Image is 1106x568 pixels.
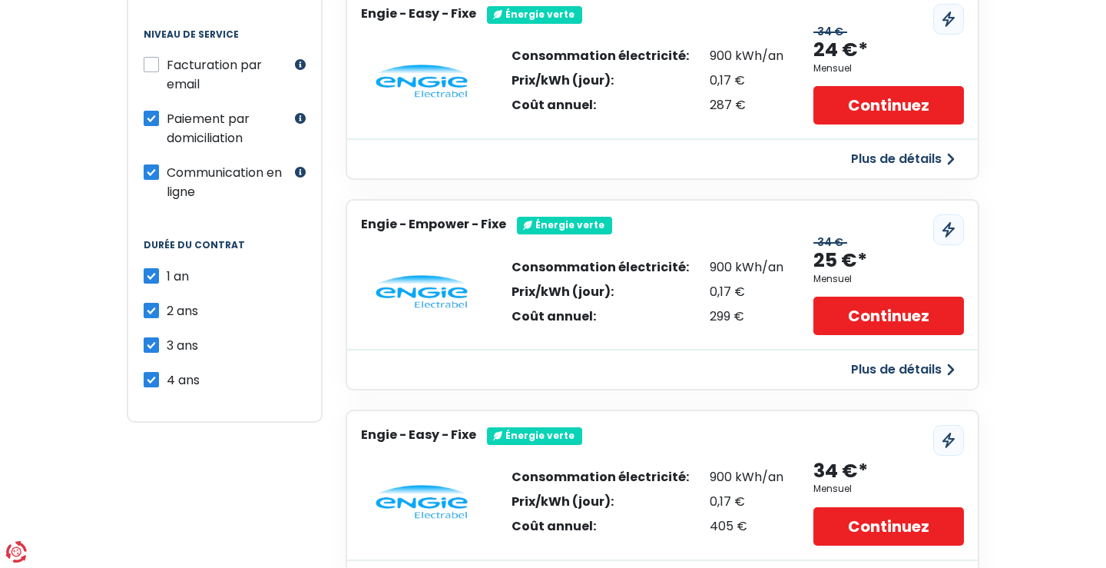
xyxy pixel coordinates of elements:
div: 287 € [710,99,783,111]
div: Consommation électricité: [512,261,689,274]
legend: Durée du contrat [144,240,306,266]
img: Engie [376,485,468,519]
div: Mensuel [813,63,852,74]
img: Engie [376,65,468,98]
div: 900 kWh/an [710,261,783,274]
button: Plus de détails [842,145,964,173]
a: Continuez [813,86,964,125]
div: Mensuel [813,274,852,284]
div: Coût annuel: [512,99,689,111]
div: Coût annuel: [512,311,689,323]
div: 900 kWh/an [710,471,783,483]
legend: Niveau de service [144,29,306,55]
div: Coût annuel: [512,520,689,533]
label: Communication en ligne [167,163,291,201]
div: Prix/kWh (jour): [512,286,689,298]
div: Énergie verte [487,427,582,444]
div: 34 € [813,25,847,38]
a: Continuez [813,507,964,546]
div: Prix/kWh (jour): [512,75,689,87]
div: 34 €* [813,459,868,484]
span: 2 ans [167,302,198,320]
span: 4 ans [167,371,200,389]
div: Consommation électricité: [512,50,689,62]
label: Paiement par domiciliation [167,109,291,148]
div: 34 € [813,236,847,249]
span: 1 an [167,267,189,285]
h3: Engie - Easy - Fixe [361,6,476,21]
div: 0,17 € [710,286,783,298]
div: Énergie verte [487,6,582,23]
div: 0,17 € [710,75,783,87]
h3: Engie - Empower - Fixe [361,217,506,231]
button: Plus de détails [842,356,964,384]
div: 25 €* [813,248,867,274]
div: 24 €* [813,38,868,63]
div: Prix/kWh (jour): [512,496,689,508]
img: Engie [376,275,468,309]
div: Mensuel [813,483,852,494]
a: Continuez [813,297,964,335]
div: 405 € [710,520,783,533]
div: 900 kWh/an [710,50,783,62]
div: 0,17 € [710,496,783,508]
span: 3 ans [167,337,198,354]
div: 299 € [710,311,783,323]
div: Consommation électricité: [512,471,689,483]
div: Énergie verte [517,217,612,234]
h3: Engie - Easy - Fixe [361,427,476,442]
label: Facturation par email [167,55,291,94]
